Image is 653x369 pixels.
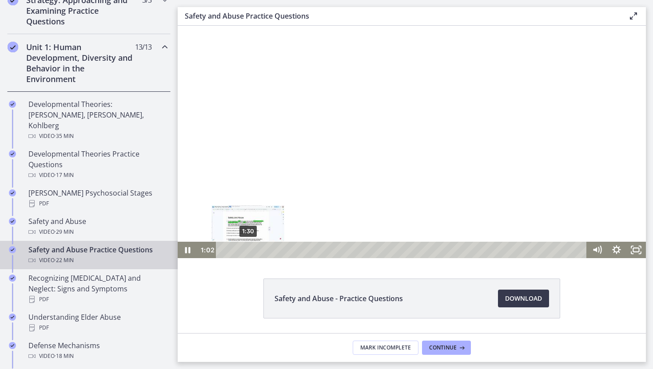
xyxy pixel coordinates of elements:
button: Fullscreen [449,216,468,232]
span: Continue [429,344,457,351]
i: Completed [9,246,16,253]
div: Video [28,131,167,141]
span: · 29 min [55,227,74,237]
button: Continue [422,341,471,355]
div: Defense Mechanisms [28,340,167,361]
i: Completed [9,150,16,157]
div: Video [28,170,167,181]
div: Safety and Abuse [28,216,167,237]
span: Download [505,293,542,304]
span: Safety and Abuse - Practice Questions [275,293,403,304]
div: PDF [28,294,167,305]
button: Mute [410,216,429,232]
h3: Safety and Abuse Practice Questions [185,11,614,21]
div: Video [28,255,167,266]
i: Completed [9,101,16,108]
div: Safety and Abuse Practice Questions [28,244,167,266]
div: Recognizing [MEDICAL_DATA] and Neglect: Signs and Symptoms [28,273,167,305]
i: Completed [9,314,16,321]
i: Completed [8,42,18,52]
h2: Unit 1: Human Development, Diversity and Behavior in the Environment [26,42,135,84]
div: Developmental Theories Practice Questions [28,149,167,181]
span: · 22 min [55,255,74,266]
i: Completed [9,342,16,349]
div: Video [28,351,167,361]
span: Mark Incomplete [360,344,411,351]
i: Completed [9,189,16,196]
i: Completed [9,218,16,225]
div: PDF [28,198,167,209]
div: Developmental Theories: [PERSON_NAME], [PERSON_NAME], Kohlberg [28,99,167,141]
button: Show settings menu [429,216,449,232]
span: · 17 min [55,170,74,181]
span: · 35 min [55,131,74,141]
div: Video [28,227,167,237]
div: [PERSON_NAME] Psychosocial Stages [28,188,167,209]
button: Mark Incomplete [353,341,418,355]
i: Completed [9,275,16,282]
span: 13 / 13 [135,42,151,52]
div: PDF [28,322,167,333]
iframe: Video Lesson [178,26,646,258]
a: Download [498,290,549,307]
span: · 18 min [55,351,74,361]
div: Understanding Elder Abuse [28,312,167,333]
